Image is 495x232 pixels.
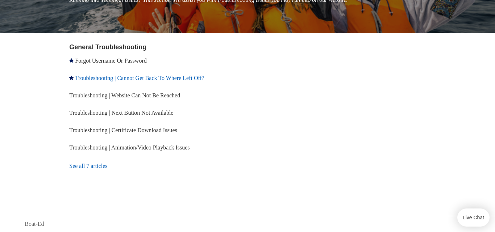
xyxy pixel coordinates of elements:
[69,127,177,133] a: Troubleshooting | Certificate Download Issues
[69,43,146,51] a: General Troubleshooting
[69,156,250,176] a: See all 7 articles
[69,58,74,63] svg: Promoted article
[69,144,190,151] a: Troubleshooting | Animation/Video Playback Issues
[75,75,204,81] a: Troubleshooting | Cannot Get Back To Where Left Off?
[69,110,173,116] a: Troubleshooting | Next Button Not Available
[69,92,180,98] a: Troubleshooting | Website Can Not Be Reached
[25,220,44,228] a: Boat-Ed
[457,208,490,227] button: Live Chat
[75,58,146,64] a: Forgot Username Or Password
[69,76,74,80] svg: Promoted article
